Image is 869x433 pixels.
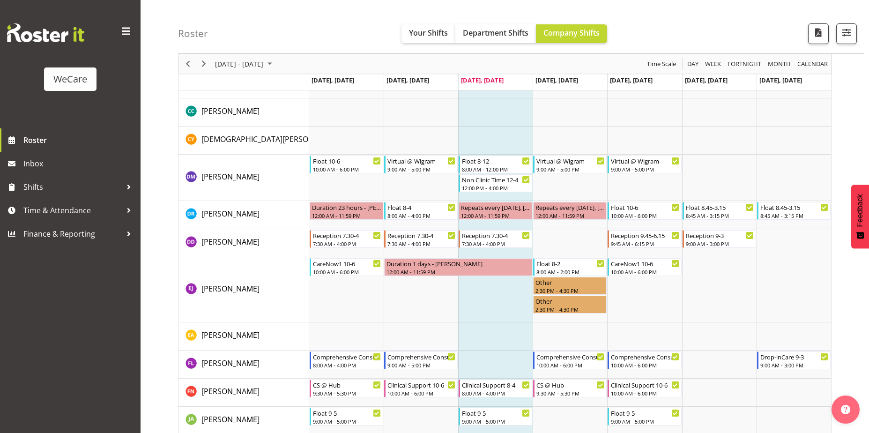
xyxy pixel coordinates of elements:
div: Float 10-6 [313,156,381,165]
div: CareNow1 10-6 [611,259,679,268]
a: [PERSON_NAME] [201,236,260,247]
a: [PERSON_NAME] [201,358,260,369]
span: [DATE], [DATE] [312,76,354,84]
span: Your Shifts [409,28,448,38]
button: Timeline Month [766,58,793,70]
span: [DATE], [DATE] [759,76,802,84]
span: [PERSON_NAME] [201,386,260,396]
span: [PERSON_NAME] [201,358,260,368]
button: Feedback - Show survey [851,185,869,248]
span: Week [704,58,722,70]
div: Comprehensive Consult 10-6 [611,352,679,361]
a: [PERSON_NAME] [201,386,260,397]
div: 10:00 AM - 6:00 PM [611,389,679,397]
div: Ella Jarvis"s event - CareNow1 10-6 Begin From Friday, September 5, 2025 at 10:00:00 AM GMT+12:00... [608,258,681,276]
button: Next [198,58,210,70]
div: Virtual @ Wigram [387,156,455,165]
span: [PERSON_NAME] [201,237,260,247]
div: Deepti Mahajan"s event - Float 8-12 Begin From Wednesday, September 3, 2025 at 8:00:00 AM GMT+12:... [459,156,532,173]
div: 10:00 AM - 6:00 PM [611,268,679,276]
div: Demi Dumitrean"s event - Reception 7.30-4 Begin From Wednesday, September 3, 2025 at 7:30:00 AM G... [459,230,532,248]
div: Virtual @ Wigram [611,156,679,165]
button: Department Shifts [455,24,536,43]
td: Deepti Mahajan resource [178,155,309,201]
div: Firdous Naqvi"s event - Clinical Support 10-6 Begin From Friday, September 5, 2025 at 10:00:00 AM... [608,380,681,397]
div: Ella Jarvis"s event - Other Begin From Thursday, September 4, 2025 at 2:30:00 PM GMT+12:00 Ends A... [533,277,607,295]
span: [DATE] - [DATE] [214,58,264,70]
div: Deepti Raturi"s event - Duration 23 hours - Deepti Raturi Begin From Monday, September 1, 2025 at... [310,202,383,220]
button: Month [796,58,830,70]
div: Ella Jarvis"s event - Other Begin From Thursday, September 4, 2025 at 2:30:00 PM GMT+12:00 Ends A... [533,296,607,314]
div: Clinical Support 10-6 [387,380,455,389]
div: Repeats every [DATE], [DATE] - [PERSON_NAME] [461,202,530,212]
div: 7:30 AM - 4:00 PM [387,240,455,247]
div: Deepti Raturi"s event - Repeats every wednesday, thursday - Deepti Raturi Begin From Wednesday, S... [459,202,532,220]
div: 9:00 AM - 5:00 PM [611,165,679,173]
div: Clinical Support 8-4 [462,380,530,389]
span: Shifts [23,180,122,194]
div: 12:00 AM - 11:59 PM [312,212,381,219]
span: Time & Attendance [23,203,122,217]
img: Rosterit website logo [7,23,84,42]
div: Firdous Naqvi"s event - CS @ Hub Begin From Monday, September 1, 2025 at 9:30:00 AM GMT+12:00 End... [310,380,383,397]
div: 8:00 AM - 4:00 PM [387,212,455,219]
div: 10:00 AM - 6:00 PM [611,361,679,369]
h4: Roster [178,28,208,39]
td: Ella Jarvis resource [178,257,309,322]
div: 12:00 AM - 11:59 PM [461,212,530,219]
div: Ella Jarvis"s event - CareNow1 10-6 Begin From Monday, September 1, 2025 at 10:00:00 AM GMT+12:00... [310,258,383,276]
td: Christianna Yu resource [178,127,309,155]
div: 9:00 AM - 5:00 PM [462,418,530,425]
div: Jane Arps"s event - Float 9-5 Begin From Monday, September 1, 2025 at 9:00:00 AM GMT+12:00 Ends A... [310,408,383,426]
span: Roster [23,133,136,147]
span: [DATE], [DATE] [685,76,728,84]
span: [PERSON_NAME] [201,330,260,340]
div: 8:45 AM - 3:15 PM [760,212,828,219]
span: Inbox [23,157,136,171]
img: help-xxl-2.png [841,405,850,414]
div: WeCare [53,72,87,86]
td: Demi Dumitrean resource [178,229,309,257]
div: Reception 9-3 [686,231,754,240]
div: 10:00 AM - 6:00 PM [536,361,604,369]
span: [DEMOGRAPHIC_DATA][PERSON_NAME] [201,134,341,144]
div: Demi Dumitrean"s event - Reception 7.30-4 Begin From Tuesday, September 2, 2025 at 7:30:00 AM GMT... [384,230,458,248]
div: Demi Dumitrean"s event - Reception 7.30-4 Begin From Monday, September 1, 2025 at 7:30:00 AM GMT+... [310,230,383,248]
td: Felize Lacson resource [178,351,309,379]
a: [PERSON_NAME] [201,414,260,425]
div: 7:30 AM - 4:00 PM [462,240,530,247]
div: Deepti Raturi"s event - Float 8-4 Begin From Tuesday, September 2, 2025 at 8:00:00 AM GMT+12:00 E... [384,202,458,220]
div: 12:00 AM - 11:59 PM [535,212,604,219]
span: [PERSON_NAME] [201,284,260,294]
span: Day [686,58,699,70]
div: 9:00 AM - 5:00 PM [536,165,604,173]
div: 8:00 AM - 4:00 PM [313,361,381,369]
div: 10:00 AM - 6:00 PM [611,212,679,219]
div: Float 8-4 [387,202,455,212]
div: Deepti Mahajan"s event - Virtual @ Wigram Begin From Friday, September 5, 2025 at 9:00:00 AM GMT+... [608,156,681,173]
div: CareNow1 10-6 [313,259,381,268]
div: Float 8-12 [462,156,530,165]
div: 9:30 AM - 5:30 PM [313,389,381,397]
div: Comprehensive Consult 8-4 [313,352,381,361]
div: Deepti Mahajan"s event - Float 10-6 Begin From Monday, September 1, 2025 at 10:00:00 AM GMT+12:00... [310,156,383,173]
div: Deepti Raturi"s event - Float 8.45-3.15 Begin From Sunday, September 7, 2025 at 8:45:00 AM GMT+12... [757,202,831,220]
div: Non Clinic Time 12-4 [462,175,530,184]
div: 9:00 AM - 3:00 PM [760,361,828,369]
div: Reception 7.30-4 [313,231,381,240]
a: [DEMOGRAPHIC_DATA][PERSON_NAME] [201,134,341,145]
div: CS @ Hub [313,380,381,389]
div: Jane Arps"s event - Float 9-5 Begin From Friday, September 5, 2025 at 9:00:00 AM GMT+12:00 Ends A... [608,408,681,426]
div: Deepti Mahajan"s event - Virtual @ Wigram Begin From Thursday, September 4, 2025 at 9:00:00 AM GM... [533,156,607,173]
div: 8:45 AM - 3:15 PM [686,212,754,219]
div: Reception 9.45-6.15 [611,231,679,240]
div: Felize Lacson"s event - Comprehensive Consult 8-4 Begin From Monday, September 1, 2025 at 8:00:00... [310,351,383,369]
div: Felize Lacson"s event - Comprehensive Consult 10-6 Begin From Thursday, September 4, 2025 at 10:0... [533,351,607,369]
div: 8:00 AM - 12:00 PM [462,165,530,173]
div: Float 8.45-3.15 [760,202,828,212]
div: 12:00 PM - 4:00 PM [462,184,530,192]
div: 7:30 AM - 4:00 PM [313,240,381,247]
span: [PERSON_NAME] [201,106,260,116]
div: 2:30 PM - 4:30 PM [535,287,604,294]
